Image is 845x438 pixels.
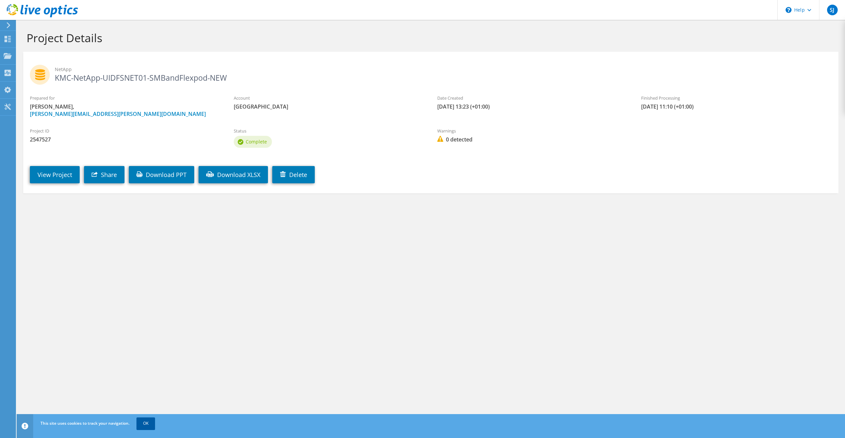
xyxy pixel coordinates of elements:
[30,110,206,118] a: [PERSON_NAME][EMAIL_ADDRESS][PERSON_NAME][DOMAIN_NAME]
[234,128,424,134] label: Status
[827,5,838,15] span: SJ
[437,95,628,101] label: Date Created
[234,103,424,110] span: [GEOGRAPHIC_DATA]
[234,95,424,101] label: Account
[199,166,268,183] a: Download XLSX
[136,417,155,429] a: OK
[84,166,125,183] a: Share
[641,103,832,110] span: [DATE] 11:10 (+01:00)
[129,166,194,183] a: Download PPT
[272,166,315,183] a: Delete
[30,128,220,134] label: Project ID
[30,103,220,118] span: [PERSON_NAME],
[246,138,267,145] span: Complete
[30,65,832,81] h2: KMC-NetApp-UIDFSNET01-SMBandFlexpod-NEW
[30,166,80,183] a: View Project
[55,66,832,73] span: NetApp
[641,95,832,101] label: Finished Processing
[786,7,792,13] svg: \n
[437,103,628,110] span: [DATE] 13:23 (+01:00)
[27,31,832,45] h1: Project Details
[437,136,628,143] span: 0 detected
[30,136,220,143] span: 2547527
[437,128,628,134] label: Warnings
[41,420,129,426] span: This site uses cookies to track your navigation.
[30,95,220,101] label: Prepared for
